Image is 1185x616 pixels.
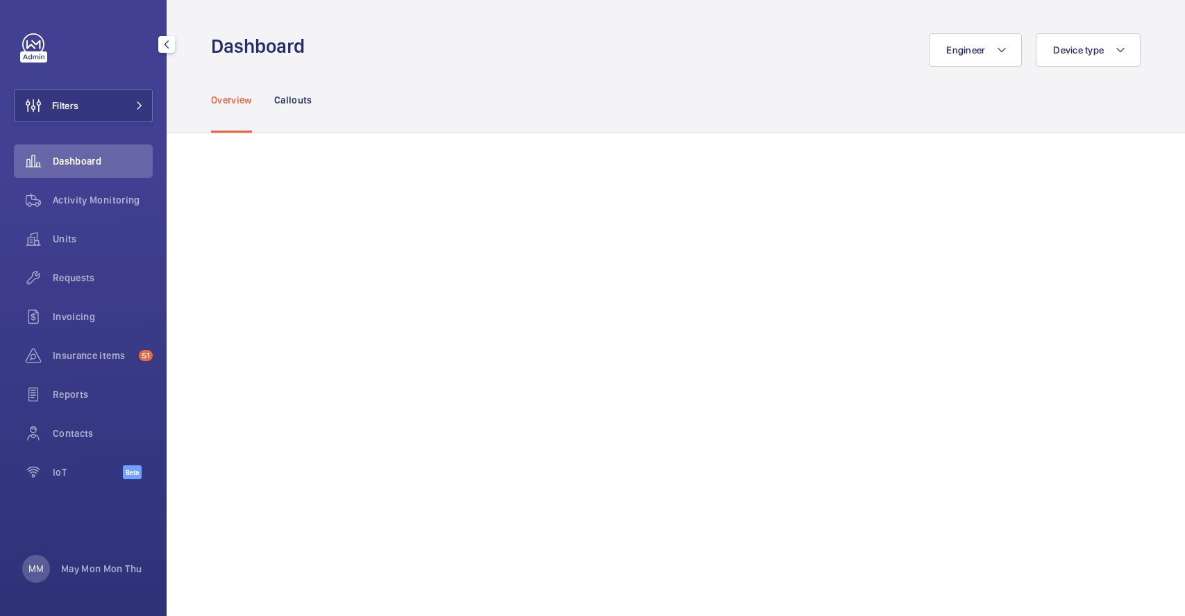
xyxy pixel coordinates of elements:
span: Device type [1053,44,1104,56]
button: Filters [14,89,153,122]
span: Dashboard [53,154,153,168]
span: IoT [53,465,123,479]
h1: Dashboard [211,33,313,59]
span: Units [53,232,153,246]
span: Activity Monitoring [53,193,153,207]
span: Contacts [53,426,153,440]
span: Beta [123,465,142,479]
span: Invoicing [53,310,153,324]
span: Insurance items [53,349,133,363]
span: 51 [139,350,153,361]
button: Engineer [929,33,1022,67]
p: Overview [211,93,252,107]
p: Callouts [274,93,312,107]
button: Device type [1036,33,1141,67]
p: May Mon Mon Thu [61,562,142,576]
span: Filters [52,99,78,113]
span: Reports [53,388,153,401]
span: Engineer [946,44,985,56]
span: Requests [53,271,153,285]
p: MM [28,562,44,576]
